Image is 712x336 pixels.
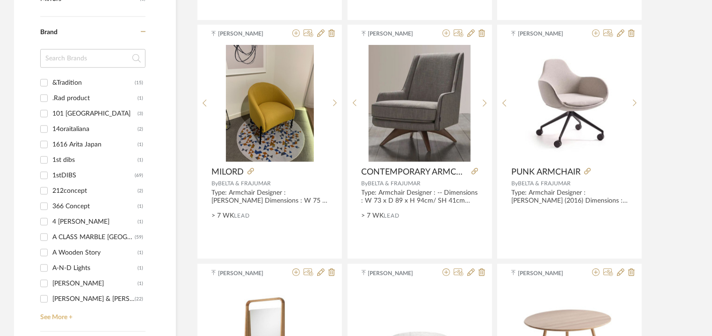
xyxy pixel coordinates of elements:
[234,212,250,219] span: Lead
[511,189,628,205] div: Type: Armchair Designer : [PERSON_NAME] (2016) Dimensions : W 65 x D 68 x H82cm/ SH 44cm Material...
[52,183,138,198] div: 212concept
[52,91,138,106] div: .Rad product
[52,75,135,90] div: &Tradition
[362,167,468,177] span: CONTEMPORARY ARMCHAIR [PERSON_NAME]
[52,261,138,276] div: A-N-D Lights
[138,153,143,168] div: (1)
[52,214,138,229] div: 4 [PERSON_NAME]
[138,276,143,291] div: (1)
[138,245,143,260] div: (1)
[518,181,571,186] span: BELTA & FRAJUMAR
[52,230,135,245] div: A CLASS MARBLE [GEOGRAPHIC_DATA]
[138,122,143,137] div: (2)
[38,307,145,321] a: See More +
[138,183,143,198] div: (2)
[52,276,138,291] div: [PERSON_NAME]
[384,212,400,219] span: Lead
[368,29,427,38] span: [PERSON_NAME]
[511,167,581,177] span: PUNK ARMCHAIR
[511,181,518,186] span: By
[52,168,135,183] div: 1stDIBS
[135,230,143,245] div: (59)
[138,106,143,121] div: (3)
[138,214,143,229] div: (1)
[218,181,271,186] span: BELTA & FRAJUMAR
[52,106,138,121] div: 101 [GEOGRAPHIC_DATA]
[138,199,143,214] div: (1)
[135,292,143,307] div: (22)
[368,181,421,186] span: BELTA & FRAJUMAR
[226,45,314,162] img: MILORD
[52,199,138,214] div: 366 Concept
[362,181,368,186] span: By
[362,211,384,221] span: > 7 WK
[52,245,138,260] div: A Wooden Story
[52,153,138,168] div: 1st dibs
[369,45,471,162] img: CONTEMPORARY ARMCHAIR BLOM
[518,29,577,38] span: [PERSON_NAME]
[138,137,143,152] div: (1)
[211,211,234,221] span: > 7 WK
[40,29,58,36] span: Brand
[135,168,143,183] div: (69)
[211,181,218,186] span: By
[512,48,628,158] img: PUNK ARMCHAIR
[52,137,138,152] div: 1616 Arita Japan
[362,189,478,205] div: Type: Armchair Designer : -- Dimensions : W 73 x D 89 x H 94cm/ SH 41cm Material & Finishes: 1. S...
[138,91,143,106] div: (1)
[211,189,328,205] div: Type: Armchair Designer : [PERSON_NAME] Dimensions : W 75 x D 70 x H 80cm/ Seat H 46cm Material &...
[218,269,277,278] span: [PERSON_NAME]
[518,269,577,278] span: [PERSON_NAME]
[52,292,135,307] div: [PERSON_NAME] & [PERSON_NAME]
[368,269,427,278] span: [PERSON_NAME]
[135,75,143,90] div: (15)
[218,29,277,38] span: [PERSON_NAME]
[211,167,244,177] span: MILORD
[138,261,143,276] div: (1)
[40,49,145,68] input: Search Brands
[52,122,138,137] div: 14oraitaliana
